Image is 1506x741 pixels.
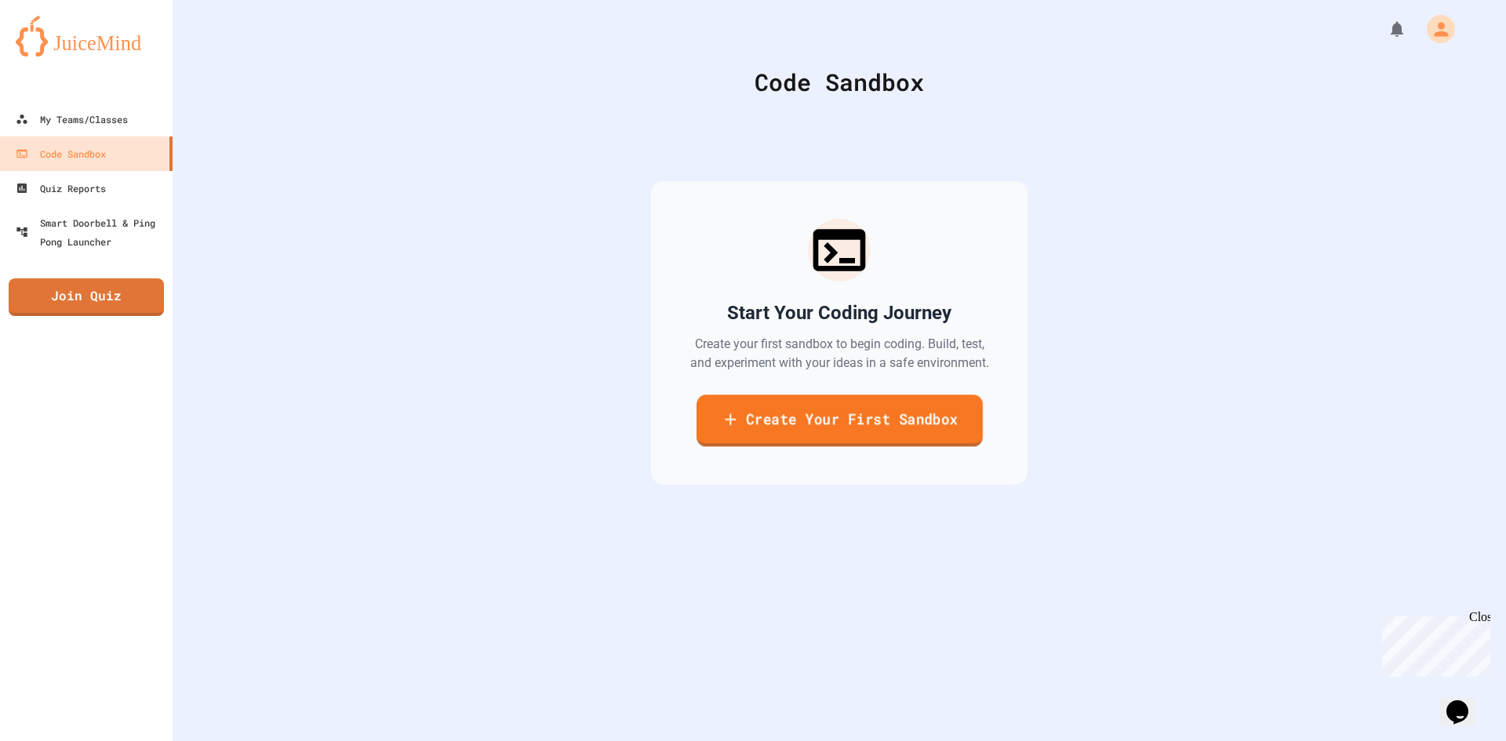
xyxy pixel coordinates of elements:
[1440,678,1490,725] iframe: chat widget
[9,278,164,316] a: Join Quiz
[212,64,1467,100] div: Code Sandbox
[1376,610,1490,677] iframe: chat widget
[689,335,990,372] p: Create your first sandbox to begin coding. Build, test, and experiment with your ideas in a safe ...
[16,213,166,251] div: Smart Doorbell & Ping Pong Launcher
[16,179,106,198] div: Quiz Reports
[1410,11,1459,47] div: My Account
[727,300,951,325] h2: Start Your Coding Journey
[16,144,106,163] div: Code Sandbox
[16,16,157,56] img: logo-orange.svg
[6,6,108,100] div: Chat with us now!Close
[16,110,128,129] div: My Teams/Classes
[696,394,982,446] a: Create Your First Sandbox
[1359,16,1410,42] div: My Notifications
